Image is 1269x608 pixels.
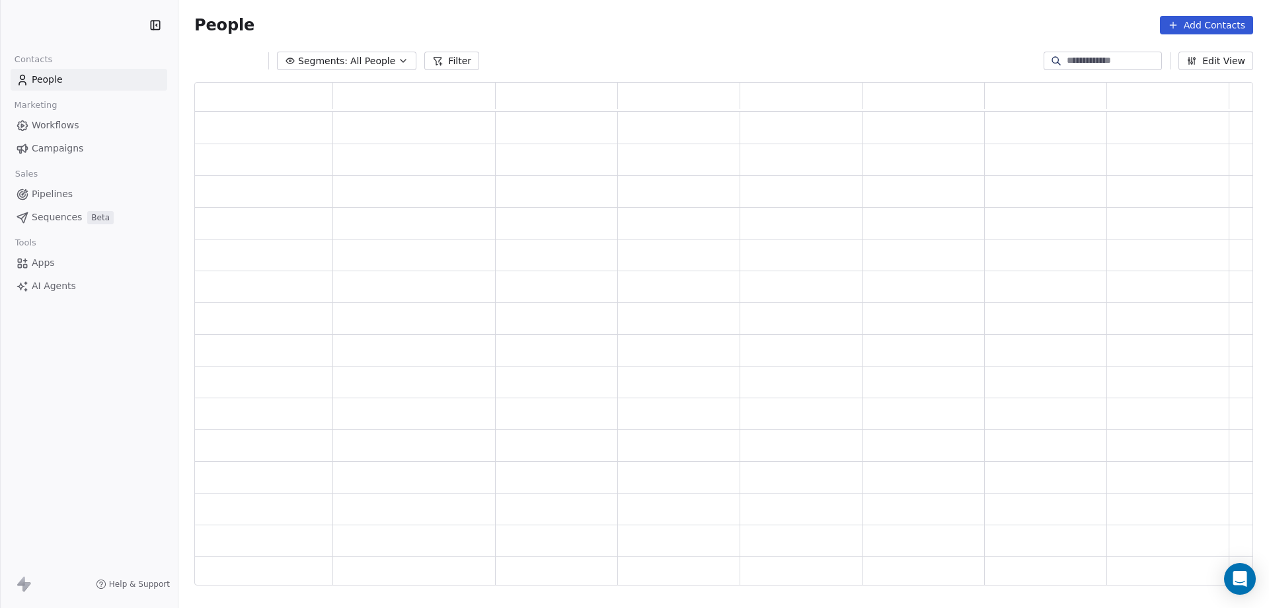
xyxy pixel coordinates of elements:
[194,15,254,35] span: People
[298,54,348,68] span: Segments:
[32,118,79,132] span: Workflows
[11,138,167,159] a: Campaigns
[11,252,167,274] a: Apps
[9,233,42,253] span: Tools
[1160,16,1253,34] button: Add Contacts
[32,256,55,270] span: Apps
[32,73,63,87] span: People
[9,95,63,115] span: Marketing
[32,142,83,155] span: Campaigns
[109,579,170,589] span: Help & Support
[87,211,114,224] span: Beta
[9,164,44,184] span: Sales
[350,54,395,68] span: All People
[32,279,76,293] span: AI Agents
[32,210,82,224] span: Sequences
[9,50,58,69] span: Contacts
[11,69,167,91] a: People
[11,206,167,228] a: SequencesBeta
[11,114,167,136] a: Workflows
[96,579,170,589] a: Help & Support
[32,187,73,201] span: Pipelines
[1178,52,1253,70] button: Edit View
[11,183,167,205] a: Pipelines
[1224,563,1256,595] div: Open Intercom Messenger
[424,52,479,70] button: Filter
[11,275,167,297] a: AI Agents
